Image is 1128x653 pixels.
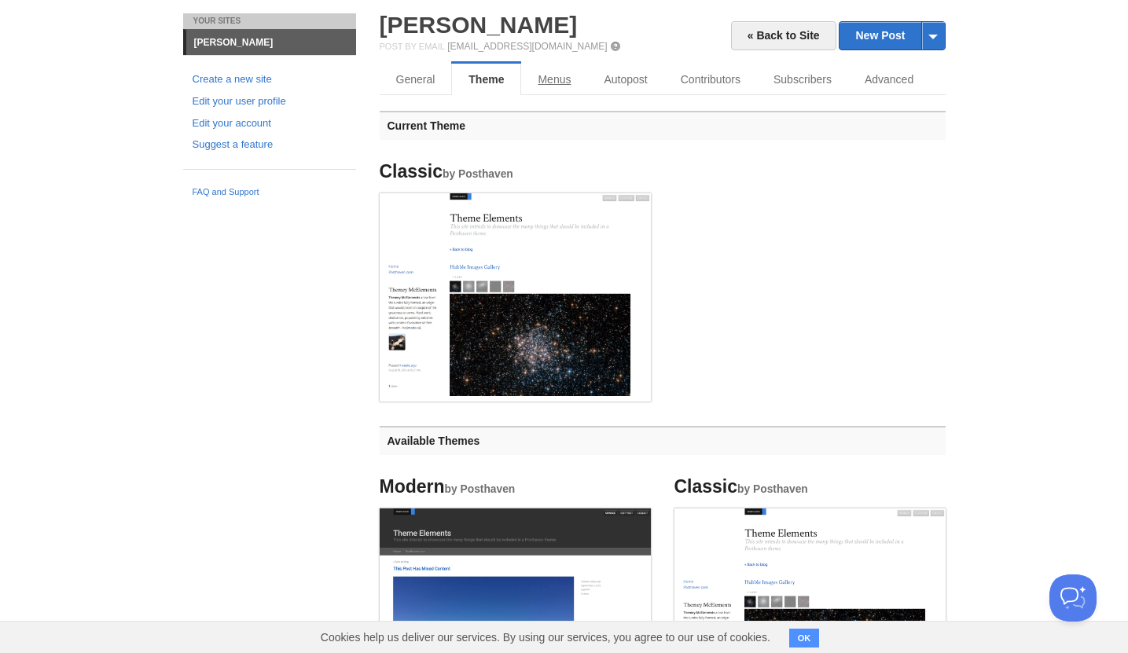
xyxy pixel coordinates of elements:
a: Menus [521,64,587,95]
span: Cookies help us deliver our services. By using our services, you agree to our use of cookies. [305,622,786,653]
h3: Available Themes [380,426,946,455]
li: Your Sites [183,13,356,29]
a: Autopost [587,64,663,95]
a: [EMAIL_ADDRESS][DOMAIN_NAME] [447,41,607,52]
iframe: Help Scout Beacon - Open [1049,574,1097,622]
a: « Back to Site [731,21,836,50]
img: Screenshot [380,193,651,397]
a: New Post [840,22,944,50]
a: [PERSON_NAME] [380,12,578,38]
a: Subscribers [757,64,848,95]
small: by Posthaven [445,483,516,495]
button: OK [789,629,820,647]
a: Suggest a feature [193,137,347,153]
a: Edit your account [193,116,347,132]
span: Post by Email [380,42,445,51]
h3: Current Theme [380,111,946,140]
a: Edit your user profile [193,94,347,110]
small: by Posthaven [443,168,513,180]
a: Create a new site [193,72,347,88]
h4: Classic [674,477,946,497]
a: FAQ and Support [193,185,347,200]
small: by Posthaven [737,483,808,495]
h4: Modern [380,477,651,497]
a: [PERSON_NAME] [186,30,356,55]
a: Contributors [664,64,757,95]
a: General [380,64,452,95]
a: Theme [451,64,521,95]
a: Advanced [848,64,930,95]
h4: Classic [380,162,651,182]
